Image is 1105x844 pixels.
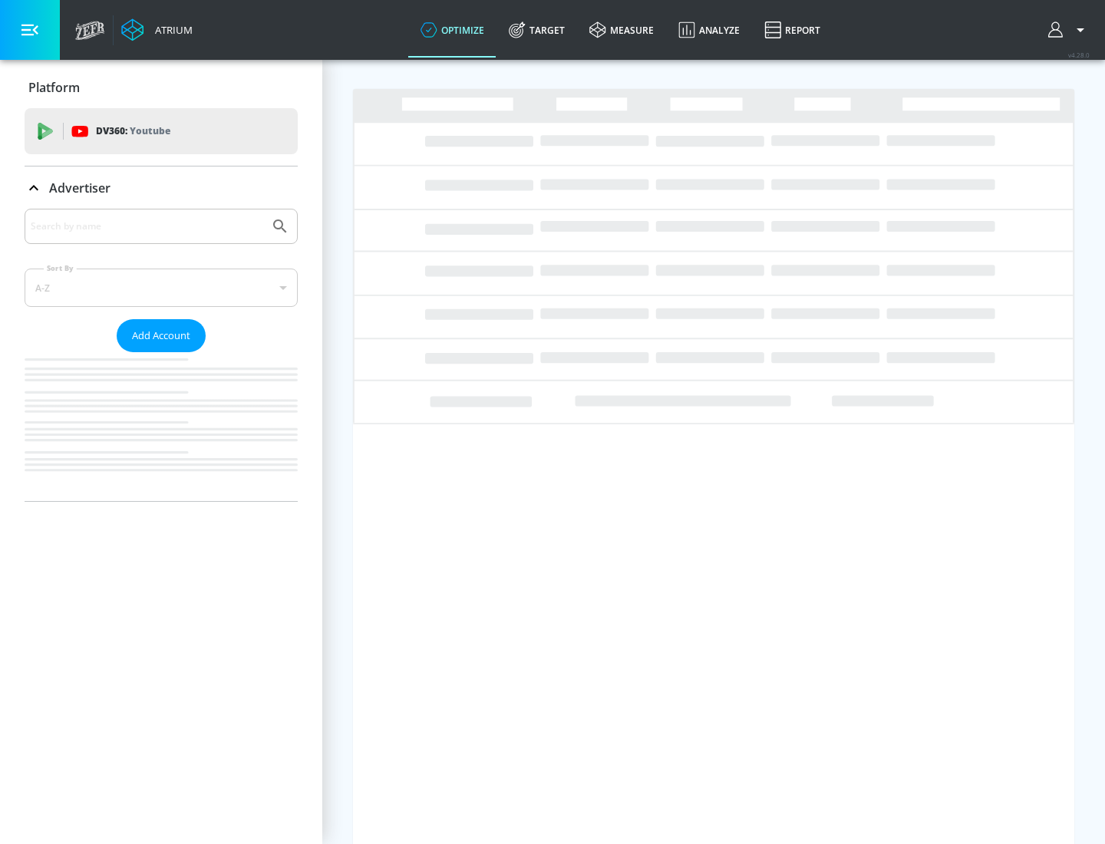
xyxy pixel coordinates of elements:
p: DV360: [96,123,170,140]
div: Advertiser [25,166,298,209]
span: Add Account [132,327,190,345]
div: Advertiser [25,209,298,501]
div: Atrium [149,23,193,37]
label: Sort By [44,263,77,273]
input: Search by name [31,216,263,236]
a: Report [752,2,833,58]
a: measure [577,2,666,58]
p: Platform [28,79,80,96]
a: Atrium [121,18,193,41]
div: Platform [25,66,298,109]
a: Analyze [666,2,752,58]
a: Target [496,2,577,58]
button: Add Account [117,319,206,352]
p: Advertiser [49,180,110,196]
p: Youtube [130,123,170,139]
div: DV360: Youtube [25,108,298,154]
a: optimize [408,2,496,58]
span: v 4.28.0 [1068,51,1090,59]
nav: list of Advertiser [25,352,298,501]
div: A-Z [25,269,298,307]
